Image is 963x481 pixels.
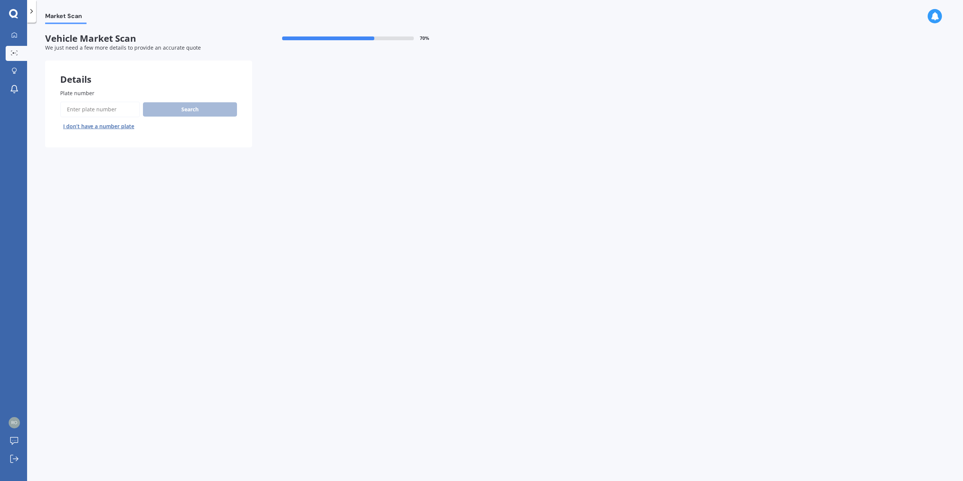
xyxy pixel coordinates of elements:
span: 70 % [420,36,429,41]
img: dba0d9209f109b98a6f8b4546375494a [9,417,20,428]
span: Vehicle Market Scan [45,33,252,44]
span: We just need a few more details to provide an accurate quote [45,44,201,51]
input: Enter plate number [60,102,140,117]
span: Market Scan [45,12,87,23]
span: Plate number [60,90,94,97]
button: I don’t have a number plate [60,120,137,132]
div: Details [45,61,252,83]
